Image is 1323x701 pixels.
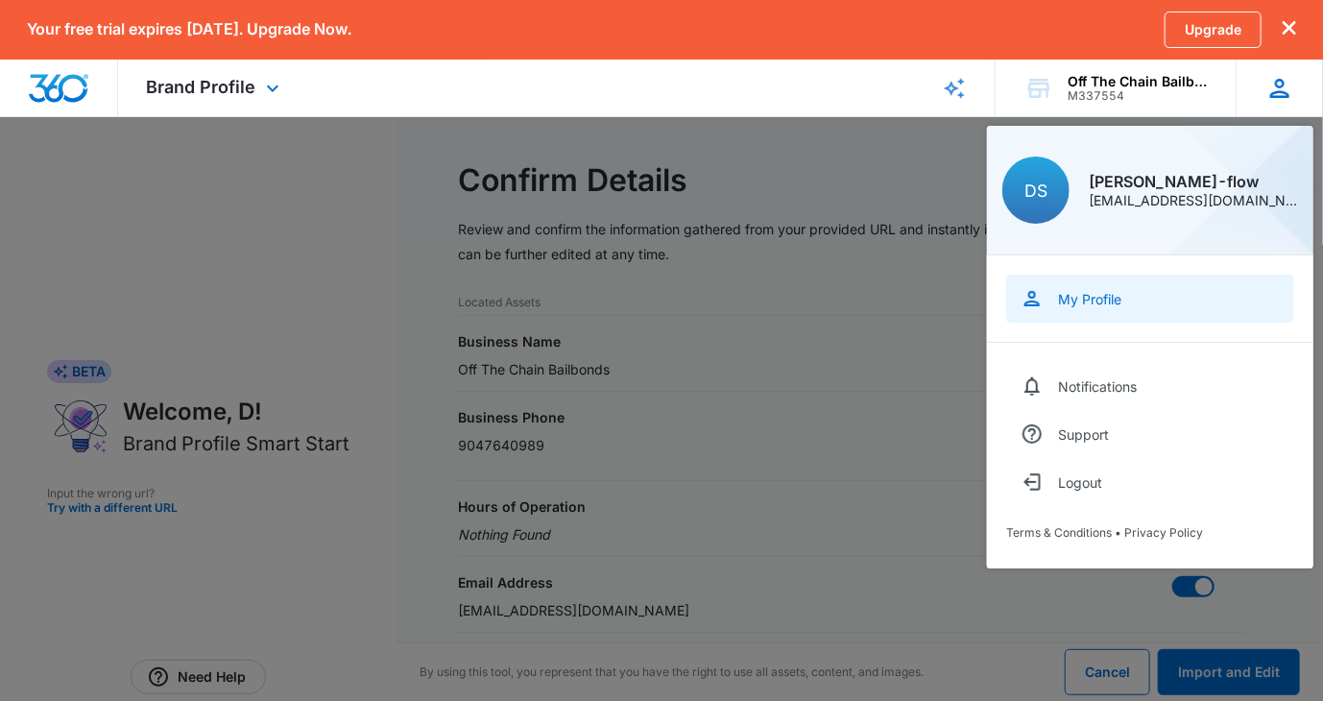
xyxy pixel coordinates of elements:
[1006,410,1294,458] a: Support
[27,20,351,38] p: Your free trial expires [DATE]. Upgrade Now.
[1068,74,1208,89] div: account name
[118,60,313,116] div: Brand Profile
[1165,12,1262,48] a: Upgrade
[1068,89,1208,103] div: account id
[1058,291,1121,307] div: My Profile
[1058,426,1109,443] div: Support
[1058,474,1102,491] div: Logout
[1058,378,1137,395] div: Notifications
[914,60,996,116] a: Brand Profile Wizard
[1006,275,1294,323] a: My Profile
[1006,458,1294,506] button: Logout
[1024,181,1047,201] span: DS
[147,77,256,97] span: Brand Profile
[1124,525,1203,540] a: Privacy Policy
[1006,525,1112,540] a: Terms & Conditions
[1006,362,1294,410] a: Notifications
[1283,20,1296,38] button: dismiss this dialog
[1089,174,1298,189] div: [PERSON_NAME]-flow
[1006,525,1294,540] div: •
[1089,194,1298,207] div: [EMAIL_ADDRESS][DOMAIN_NAME]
